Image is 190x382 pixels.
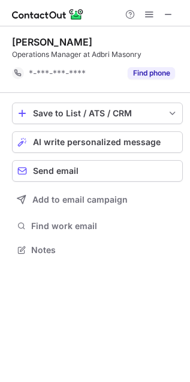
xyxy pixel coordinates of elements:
button: Notes [12,242,183,258]
span: AI write personalized message [33,137,161,147]
span: Send email [33,166,79,176]
span: Notes [31,245,178,255]
div: Operations Manager at Adbri Masonry [12,49,183,60]
button: save-profile-one-click [12,103,183,124]
button: Find work email [12,218,183,234]
div: Save to List / ATS / CRM [33,109,162,118]
div: [PERSON_NAME] [12,36,92,48]
span: Find work email [31,221,178,231]
button: Send email [12,160,183,182]
button: Add to email campaign [12,189,183,210]
img: ContactOut v5.3.10 [12,7,84,22]
button: Reveal Button [128,67,175,79]
button: AI write personalized message [12,131,183,153]
span: Add to email campaign [32,195,128,204]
